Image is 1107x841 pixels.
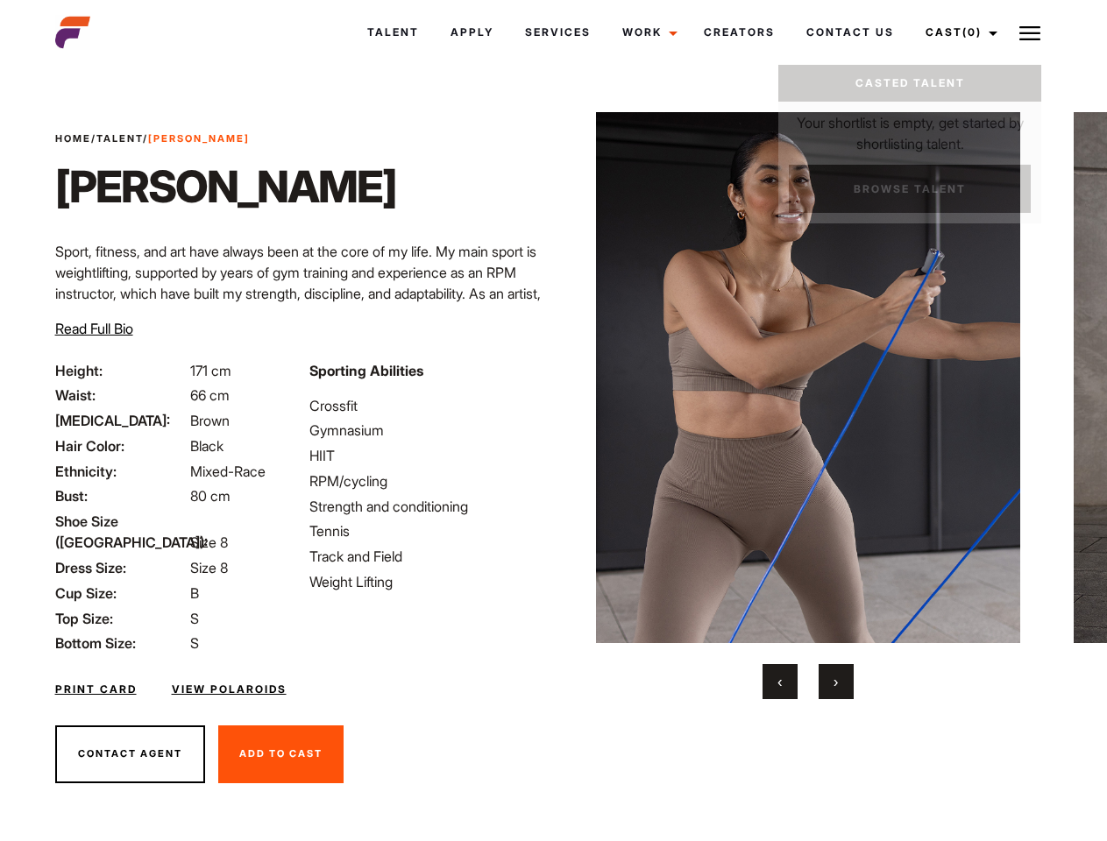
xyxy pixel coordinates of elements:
span: Ethnicity: [55,461,187,482]
img: Burger icon [1019,23,1040,44]
a: Home [55,132,91,145]
li: Track and Field [309,546,543,567]
span: Read Full Bio [55,320,133,337]
span: Bust: [55,485,187,506]
a: Talent [351,9,435,56]
a: Creators [688,9,791,56]
span: Add To Cast [239,747,323,760]
span: Size 8 [190,559,228,576]
span: Next [834,673,838,690]
p: Sport, fitness, and art have always been at the core of my life. My main sport is weightlifting, ... [55,241,543,346]
li: Strength and conditioning [309,496,543,517]
p: Your shortlist is empty, get started by shortlisting talent. [778,102,1041,154]
span: Size 8 [190,534,228,551]
li: Weight Lifting [309,571,543,592]
strong: Sporting Abilities [309,362,423,379]
span: Cup Size: [55,583,187,604]
span: Height: [55,360,187,381]
li: RPM/cycling [309,470,543,491]
span: Dress Size: [55,557,187,578]
span: Top Size: [55,608,187,629]
span: Bottom Size: [55,633,187,654]
a: Apply [435,9,509,56]
a: Services [509,9,607,56]
a: Casted Talent [778,65,1041,102]
span: S [190,610,199,627]
span: Hair Color: [55,435,187,456]
span: 66 cm [190,386,230,404]
span: [MEDICAL_DATA]: [55,410,187,431]
a: Browse Talent [789,165,1031,213]
strong: [PERSON_NAME] [148,132,250,145]
span: Mixed-Race [190,463,266,480]
button: Read Full Bio [55,318,133,339]
button: Add To Cast [218,725,344,783]
li: HIIT [309,445,543,466]
li: Gymnasium [309,420,543,441]
a: View Polaroids [172,682,287,697]
span: 171 cm [190,362,231,379]
span: S [190,634,199,652]
span: / / [55,131,250,146]
span: 80 cm [190,487,231,505]
h1: [PERSON_NAME] [55,160,396,213]
img: cropped-aefm-brand-fav-22-square.png [55,15,90,50]
span: Brown [190,412,230,429]
span: (0) [962,25,982,39]
a: Cast(0) [910,9,1008,56]
a: Contact Us [791,9,910,56]
button: Contact Agent [55,725,205,783]
span: Previous [777,673,782,690]
span: Waist: [55,385,187,406]
a: Work [607,9,688,56]
a: Print Card [55,682,137,697]
li: Tennis [309,520,543,541]
li: Crossfit [309,395,543,416]
a: Talent [96,132,143,145]
span: B [190,584,199,602]
span: Black [190,437,224,455]
span: Shoe Size ([GEOGRAPHIC_DATA]): [55,511,187,553]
